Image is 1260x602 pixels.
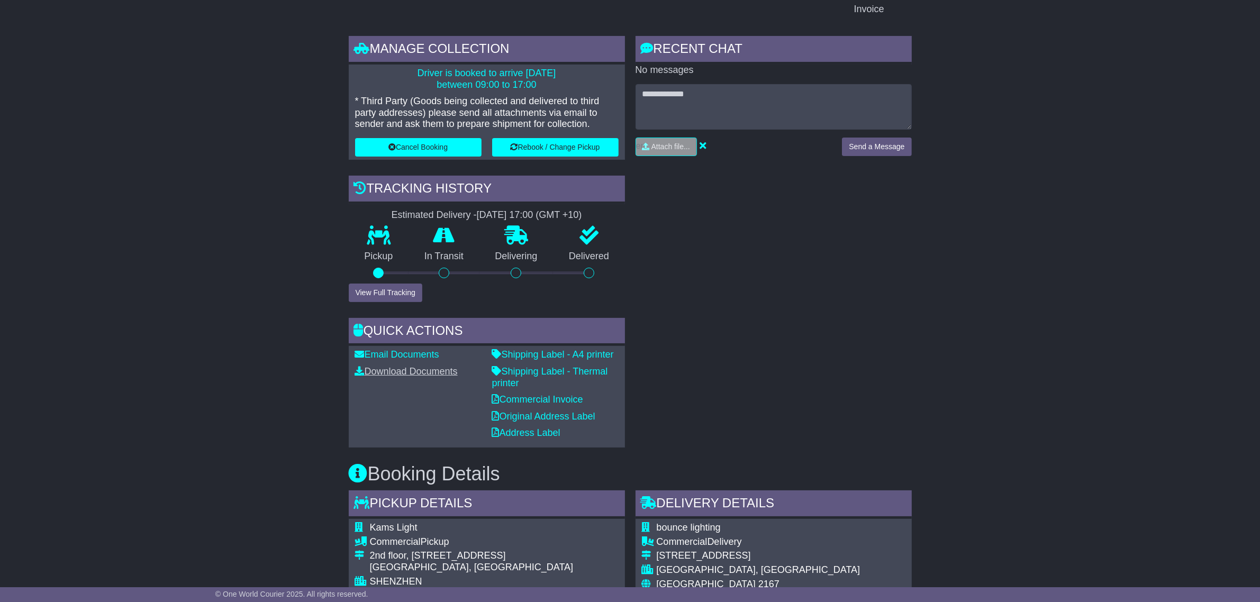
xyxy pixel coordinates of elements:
a: Email Documents [355,349,439,360]
button: View Full Tracking [349,284,422,302]
a: Shipping Label - Thermal printer [492,366,608,388]
a: Address Label [492,427,560,438]
span: Kams Light [370,522,418,533]
span: Commercial [370,536,421,547]
a: Download Documents [355,366,458,377]
h3: Booking Details [349,463,912,485]
p: Pickup [349,251,409,262]
p: Delivered [553,251,625,262]
p: In Transit [409,251,479,262]
div: Quick Actions [349,318,625,346]
button: Send a Message [842,138,911,156]
div: RECENT CHAT [636,36,912,65]
div: [GEOGRAPHIC_DATA], [GEOGRAPHIC_DATA] [657,564,905,576]
div: SHENZHEN [370,576,619,588]
p: No messages [636,65,912,76]
button: Rebook / Change Pickup [492,138,619,157]
div: Tracking history [349,176,625,204]
div: [DATE] 17:00 (GMT +10) [477,209,582,221]
div: Delivery Details [636,490,912,519]
div: Delivery [657,536,905,548]
span: 2167 [758,579,779,589]
span: Commercial [657,536,708,547]
div: Pickup Details [349,490,625,519]
a: Original Address Label [492,411,595,422]
div: Estimated Delivery - [349,209,625,221]
p: Driver is booked to arrive [DATE] between 09:00 to 17:00 [355,68,619,90]
a: Shipping Label - A4 printer [492,349,614,360]
div: 2nd floor, [STREET_ADDRESS] [370,550,619,562]
span: bounce lighting [657,522,721,533]
span: © One World Courier 2025. All rights reserved. [215,590,368,598]
div: Pickup [370,536,619,548]
span: [GEOGRAPHIC_DATA] [657,579,756,589]
div: [GEOGRAPHIC_DATA], [GEOGRAPHIC_DATA] [370,562,619,573]
p: Delivering [479,251,554,262]
button: Cancel Booking [355,138,482,157]
p: * Third Party (Goods being collected and delivered to third party addresses) please send all atta... [355,96,619,130]
div: [STREET_ADDRESS] [657,550,905,562]
a: Commercial Invoice [492,394,583,405]
div: Manage collection [349,36,625,65]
